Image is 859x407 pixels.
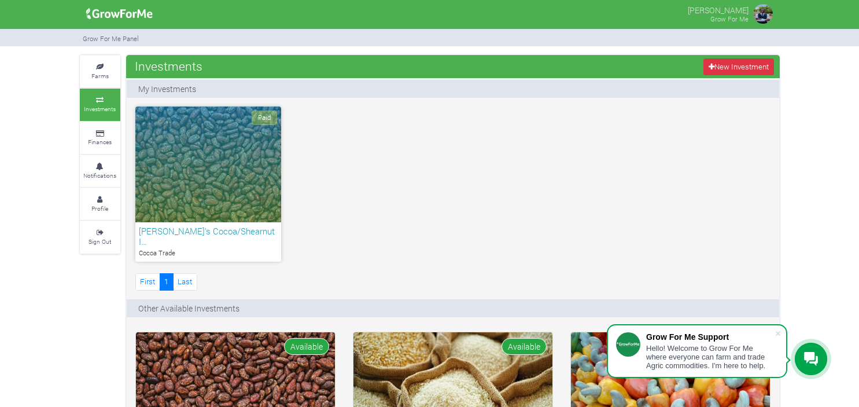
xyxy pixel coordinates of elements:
[88,138,112,146] small: Finances
[91,72,109,80] small: Farms
[139,226,278,247] h6: [PERSON_NAME]'s Cocoa/Shearnut I…
[84,105,116,113] small: Investments
[688,2,749,16] p: [PERSON_NAME]
[80,221,120,253] a: Sign Out
[284,338,329,355] span: Available
[80,122,120,154] a: Finances
[138,83,196,95] p: My Investments
[173,273,197,290] a: Last
[646,332,775,342] div: Grow For Me Support
[710,14,749,23] small: Grow For Me
[252,111,277,125] span: Paid
[160,273,174,290] a: 1
[80,56,120,87] a: Farms
[138,302,239,314] p: Other Available Investments
[502,338,547,355] span: Available
[135,273,160,290] a: First
[83,171,116,179] small: Notifications
[80,89,120,120] a: Investments
[80,188,120,220] a: Profile
[135,273,197,290] nav: Page Navigation
[82,2,157,25] img: growforme image
[89,237,111,245] small: Sign Out
[83,34,139,43] small: Grow For Me Panel
[646,344,775,370] div: Hello! Welcome to Grow For Me where everyone can farm and trade Agric commodities. I'm here to help.
[80,155,120,187] a: Notifications
[703,58,773,75] a: New Investment
[135,107,281,262] a: Paid [PERSON_NAME]'s Cocoa/Shearnut I… Cocoa Trade
[139,248,278,258] p: Cocoa Trade
[91,204,108,212] small: Profile
[132,54,205,78] span: Investments
[751,2,775,25] img: growforme image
